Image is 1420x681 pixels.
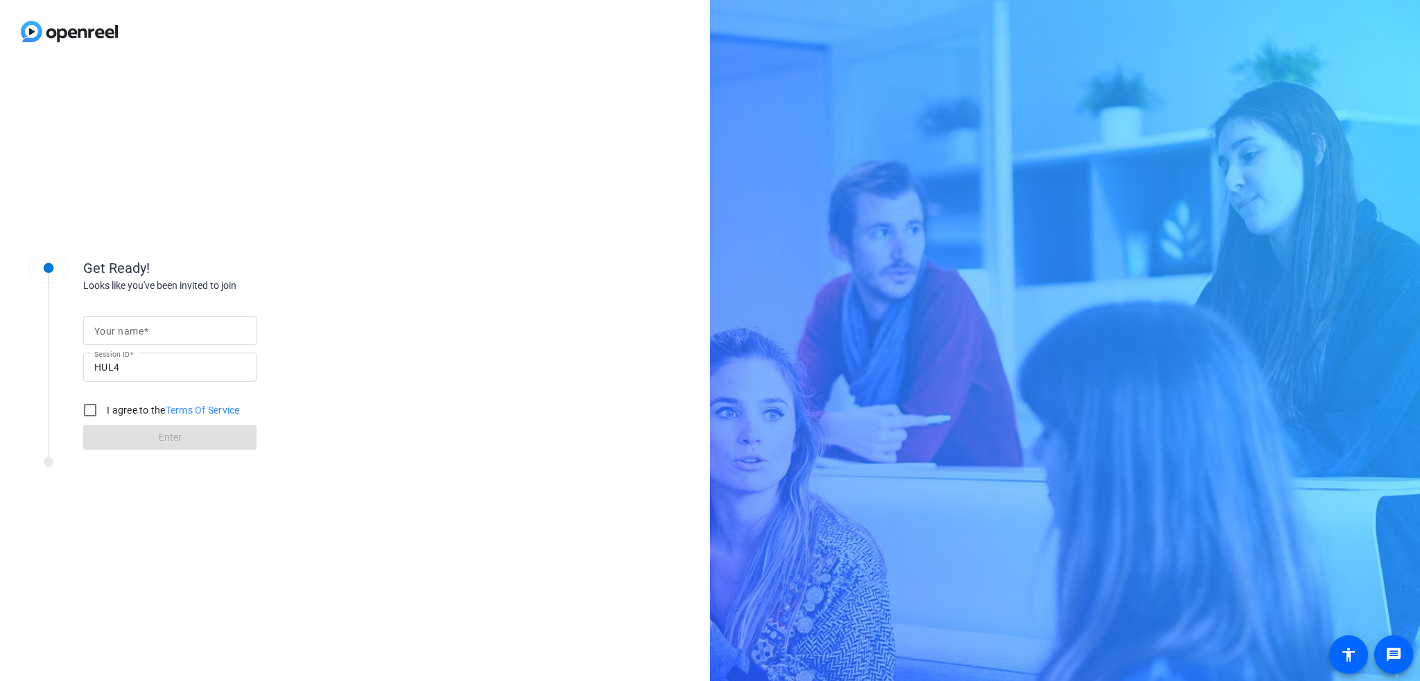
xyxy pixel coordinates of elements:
[1340,646,1357,663] mat-icon: accessibility
[83,278,361,293] div: Looks like you've been invited to join
[94,350,130,358] mat-label: Session ID
[94,326,144,337] mat-label: Your name
[1385,646,1402,663] mat-icon: message
[104,403,240,417] label: I agree to the
[83,258,361,278] div: Get Ready!
[166,405,240,416] a: Terms Of Service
